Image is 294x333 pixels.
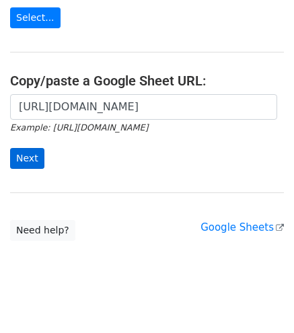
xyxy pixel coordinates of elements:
a: Need help? [10,220,75,241]
a: Select... [10,7,61,28]
input: Next [10,148,44,169]
h4: Copy/paste a Google Sheet URL: [10,73,284,89]
small: Example: [URL][DOMAIN_NAME] [10,122,148,133]
a: Google Sheets [200,221,284,233]
iframe: Chat Widget [227,268,294,333]
input: Paste your Google Sheet URL here [10,94,277,120]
